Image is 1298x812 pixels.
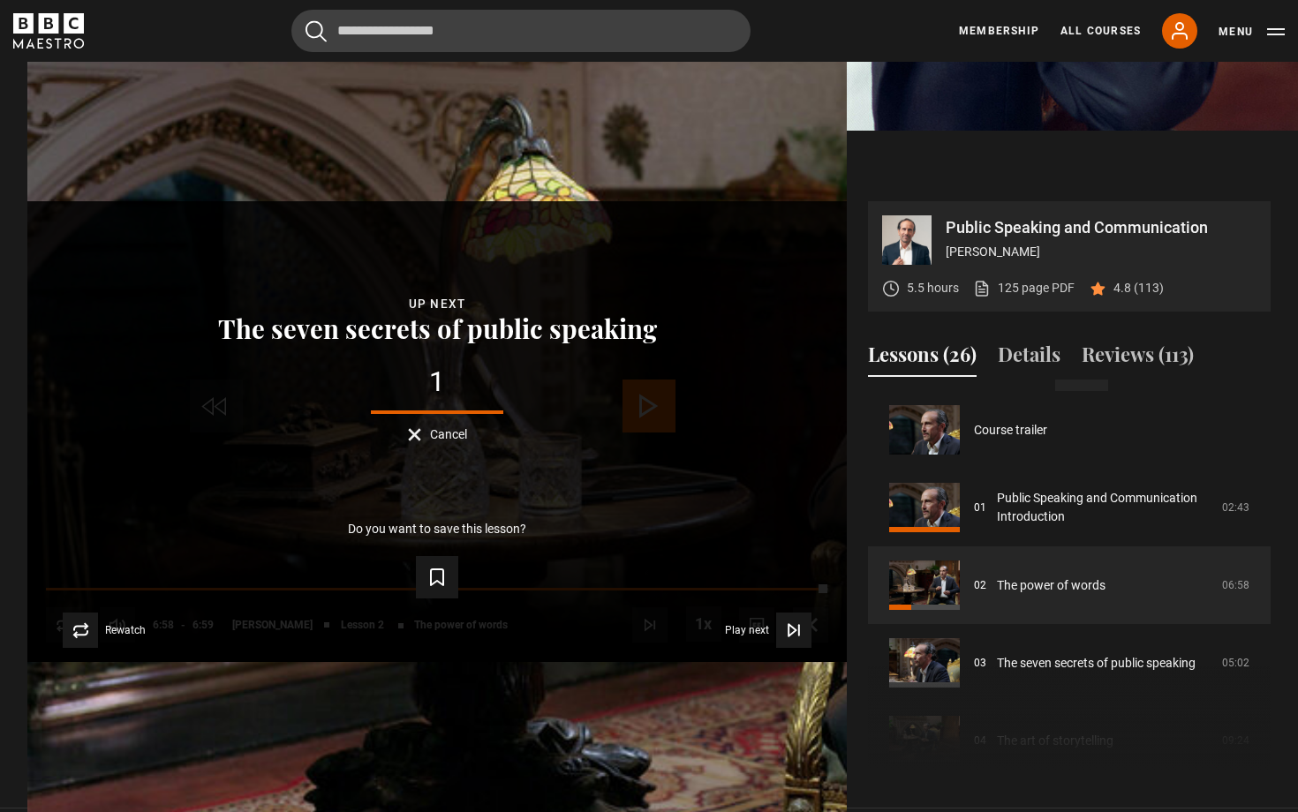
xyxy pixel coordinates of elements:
[408,428,467,441] button: Cancel
[105,625,146,635] span: Rewatch
[1219,23,1285,41] button: Toggle navigation
[348,523,526,535] p: Do you want to save this lesson?
[725,613,811,648] button: Play next
[63,613,146,648] button: Rewatch
[946,243,1256,261] p: [PERSON_NAME]
[997,489,1211,526] a: Public Speaking and Communication Introduction
[725,625,769,635] span: Play next
[998,340,1060,377] button: Details
[56,294,819,314] div: Up next
[1113,279,1164,297] p: 4.8 (113)
[997,576,1106,595] a: The power of words
[997,654,1196,673] a: The seven secrets of public speaking
[907,279,959,297] p: 5.5 hours
[946,220,1256,236] p: Public Speaking and Communication
[974,421,1047,440] a: Course trailer
[13,13,84,49] svg: BBC Maestro
[213,314,662,342] button: The seven secrets of public speaking
[291,10,751,52] input: Search
[959,23,1039,39] a: Membership
[430,428,467,440] span: Cancel
[1060,23,1141,39] a: All Courses
[868,340,977,377] button: Lessons (26)
[27,201,847,662] video-js: Video Player
[56,368,819,396] div: 1
[1082,340,1194,377] button: Reviews (113)
[306,20,327,42] button: Submit the search query
[973,279,1075,297] a: 125 page PDF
